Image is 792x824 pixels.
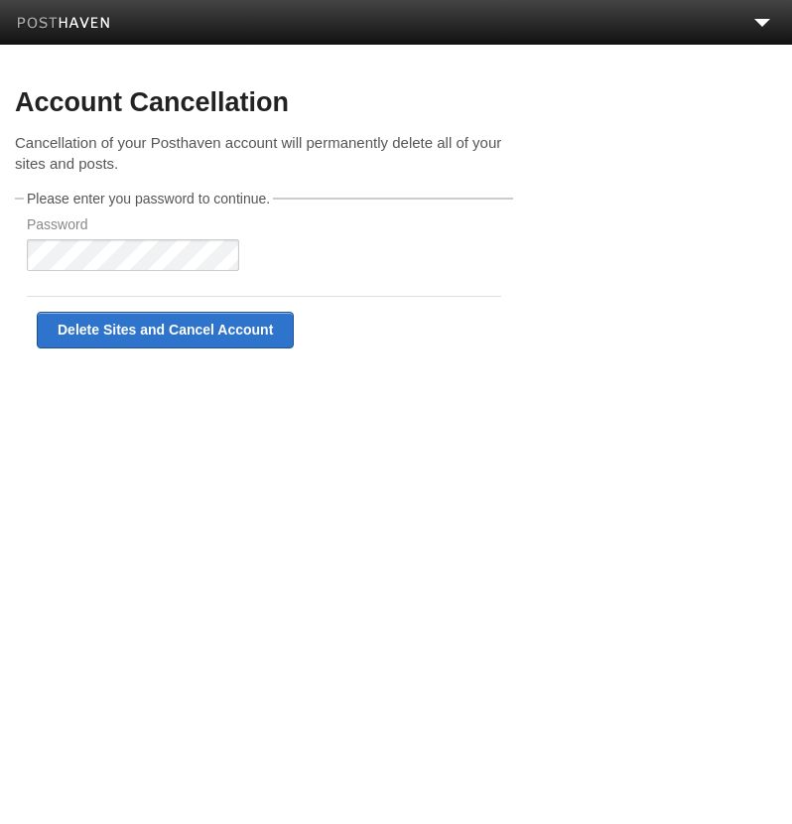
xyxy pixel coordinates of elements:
input: Delete Sites and Cancel Account [37,312,294,348]
input: Password [27,239,239,271]
img: Posthaven-bar [17,17,111,32]
h3: Account Cancellation [15,88,513,118]
p: Cancellation of your Posthaven account will permanently delete all of your sites and posts. [15,132,513,174]
label: Password [27,217,239,236]
legend: Please enter you password to continue. [24,192,273,206]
